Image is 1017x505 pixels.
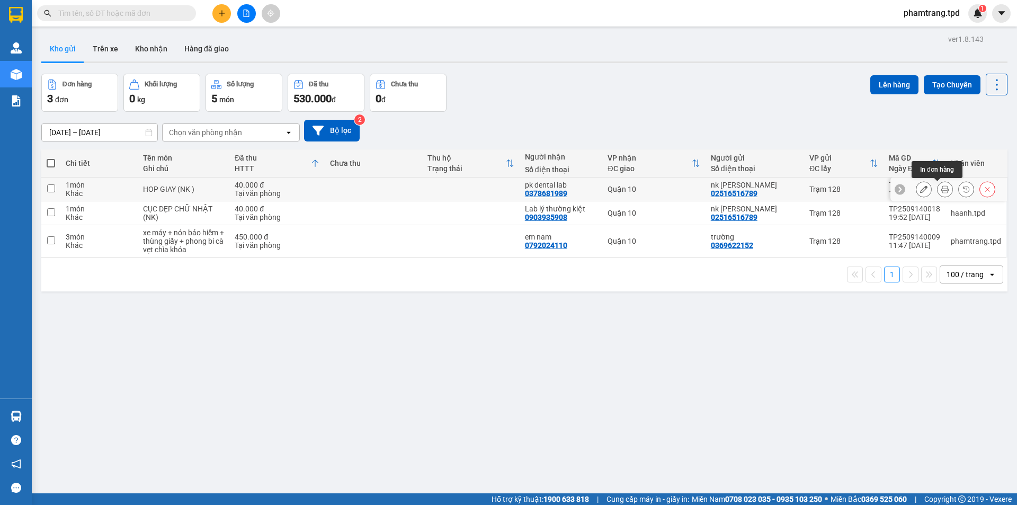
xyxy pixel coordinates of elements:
span: | [915,493,916,505]
span: file-add [243,10,250,17]
div: phamtrang.tpd [951,237,1001,245]
div: Số điện thoại [525,165,597,174]
div: nk lê anh [711,181,799,189]
button: Trên xe [84,36,127,61]
div: Chọn văn phòng nhận [169,127,242,138]
span: đ [381,95,386,104]
div: Đã thu [309,81,328,88]
span: 3 [47,92,53,105]
div: 0792024110 [525,241,567,250]
div: TP2509140017 [889,181,940,189]
span: Miền Bắc [831,493,907,505]
span: question-circle [11,435,21,445]
svg: open [988,270,996,279]
th: Toggle SortBy [229,149,325,178]
div: haanh.tpd [951,209,1001,217]
div: 40.000 đ [235,181,319,189]
span: đơn [55,95,68,104]
div: Sửa đơn hàng [916,181,932,197]
th: Toggle SortBy [804,149,884,178]
div: Ngày ĐH [889,164,932,173]
img: warehouse-icon [11,42,22,54]
button: file-add [237,4,256,23]
span: search [44,10,51,17]
div: 02516516789 [711,213,757,222]
span: 0 [376,92,381,105]
img: solution-icon [11,95,22,107]
div: Người gửi [711,154,799,162]
div: Tại văn phòng [235,213,319,222]
div: Quận 10 [608,237,700,245]
span: 5 [211,92,217,105]
div: Trạng thái [427,164,506,173]
div: Tại văn phòng [235,241,319,250]
span: caret-down [997,8,1006,18]
div: Quận 10 [608,209,700,217]
sup: 2 [354,114,365,125]
div: 0369622152 [711,241,753,250]
div: Tên món [143,154,224,162]
svg: open [284,128,293,137]
div: ĐC lấy [809,164,870,173]
button: Lên hàng [870,75,918,94]
div: 1 món [66,205,132,213]
div: Trạm 128 [809,209,878,217]
img: logo-vxr [9,7,23,23]
button: Bộ lọc [304,120,360,141]
button: plus [212,4,231,23]
span: notification [11,459,21,469]
div: pk dental lab [525,181,597,189]
div: Trạm 128 [809,185,878,193]
button: Kho nhận [127,36,176,61]
div: 1 món [66,181,132,189]
div: HOP GIAY (NK ) [143,185,224,193]
button: Đơn hàng3đơn [41,74,118,112]
button: Tạo Chuyến [924,75,980,94]
strong: 0708 023 035 - 0935 103 250 [725,495,822,503]
button: caret-down [992,4,1011,23]
div: Chi tiết [66,159,132,167]
sup: 1 [979,5,986,12]
button: Hàng đã giao [176,36,237,61]
div: xe máy + nón bảo hiểm + thùng giấy + phong bi cà vẹt chìa khóa [143,228,224,254]
span: ⚪️ [825,497,828,501]
div: ver 1.8.143 [948,33,984,45]
div: In đơn hàng [912,161,962,178]
button: Kho gửi [41,36,84,61]
button: Chưa thu0đ [370,74,447,112]
div: trường [711,233,799,241]
div: Khác [66,189,132,198]
div: Trạm 128 [809,237,878,245]
div: Khác [66,241,132,250]
div: Đơn hàng [63,81,92,88]
input: Select a date range. [42,124,157,141]
th: Toggle SortBy [602,149,705,178]
div: Tại văn phòng [235,189,319,198]
div: CỤC DẸP CHỮ NHẬT (NK) [143,205,224,222]
span: Hỗ trợ kỹ thuật: [492,493,589,505]
div: 100 / trang [947,269,984,280]
div: 0378681989 [525,189,567,198]
div: Người nhận [525,153,597,161]
div: Ghi chú [143,164,224,173]
span: copyright [958,495,966,503]
button: aim [262,4,280,23]
div: Đã thu [235,154,311,162]
div: Thu hộ [427,154,506,162]
span: đ [332,95,336,104]
div: 0903935908 [525,213,567,222]
span: phamtrang.tpd [895,6,968,20]
span: món [219,95,234,104]
button: 1 [884,267,900,282]
span: plus [218,10,226,17]
div: Nhân viên [951,159,1001,167]
div: HTTT [235,164,311,173]
div: Khác [66,213,132,222]
div: TP2509140018 [889,205,940,213]
div: VP nhận [608,154,691,162]
span: Miền Nam [692,493,822,505]
div: 02516516789 [711,189,757,198]
div: Số điện thoại [711,164,799,173]
div: 450.000 đ [235,233,319,241]
div: 11:47 [DATE] [889,241,940,250]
